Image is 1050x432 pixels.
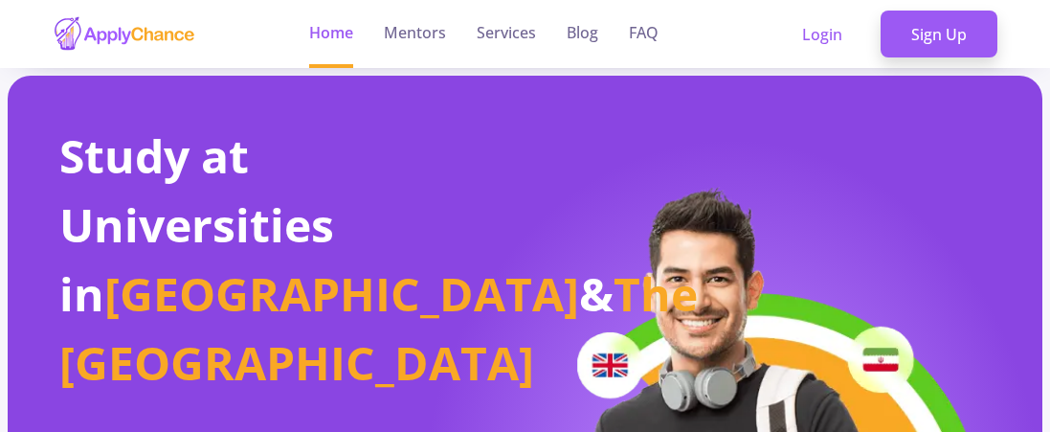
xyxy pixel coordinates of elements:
span: Study at Universities in [59,125,334,325]
span: [GEOGRAPHIC_DATA] [104,262,579,325]
a: Sign Up [881,11,997,58]
a: Login [771,11,873,58]
span: & [579,262,614,325]
img: applychance logo [53,15,196,53]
